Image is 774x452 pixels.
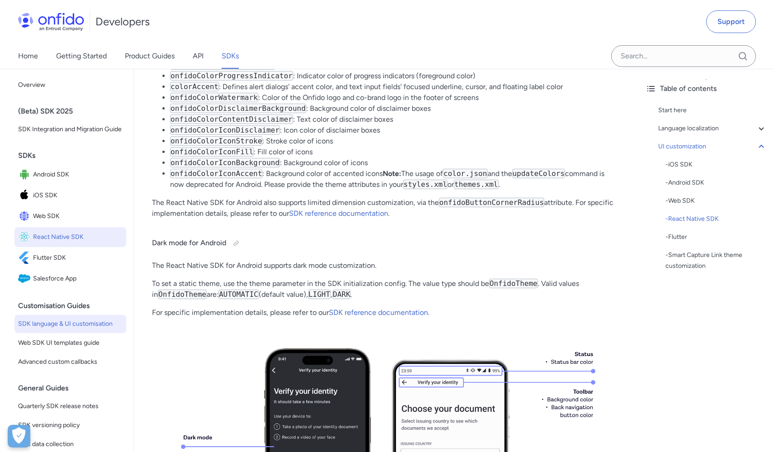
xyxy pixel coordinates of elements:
img: IconSalesforce App [18,272,33,285]
p: The React Native SDK for Android also supports limited dimension customization, via the attribute... [152,197,620,219]
a: -Web SDK [665,195,767,206]
a: SDKs [222,43,239,69]
a: IconSalesforce AppSalesforce App [14,269,126,289]
li: : Indicator color of progress indicators (foreground color) [170,71,620,81]
a: Web SDK UI templates guide [14,334,126,352]
a: -React Native SDK [665,214,767,224]
div: Cookie Preferences [8,425,30,447]
img: IconFlutter SDK [18,252,33,264]
li: : Color of the Onfido logo and co-brand logo in the footer of screens [170,92,620,103]
div: (Beta) SDK 2025 [18,102,130,120]
code: DARK [332,290,351,299]
code: onfidoButtonCornerRadius [439,198,544,207]
button: Open Preferences [8,425,30,447]
span: SDK language & UI customisation [18,319,123,329]
li: : Stroke color of icons [170,136,620,147]
a: SDK versioning policy [14,416,126,434]
span: Salesforce App [33,272,123,285]
img: IconReact Native SDK [18,231,33,243]
code: onfidoColorWatermark [170,93,258,102]
code: onfidoColorIconDisclaimer [170,125,280,135]
a: IconWeb SDKWeb SDK [14,206,126,226]
a: Home [18,43,38,69]
a: Product Guides [125,43,175,69]
span: SDK versioning policy [18,420,123,431]
code: onfidoColorIconAccent [170,169,262,178]
span: Android SDK [33,168,123,181]
a: Language localization [658,123,767,134]
strong: Note: [383,169,401,178]
span: Web SDK [33,210,123,223]
a: Quarterly SDK release notes [14,397,126,415]
p: The React Native SDK for Android supports dark mode customization. [152,260,620,271]
a: SDK Integration and Migration Guide [14,120,126,138]
li: : Background color of disclaimer boxes [170,103,620,114]
span: Overview [18,80,123,90]
input: Onfido search input field [611,45,756,67]
div: Start here [658,105,767,116]
a: IconReact Native SDKReact Native SDK [14,227,126,247]
div: - Flutter [665,232,767,243]
code: onfidoColorContentDisclaimer [170,114,293,124]
code: onfidoColorIconFill [170,147,254,157]
a: SDK language & UI customisation [14,315,126,333]
span: Quarterly SDK release notes [18,401,123,412]
div: - React Native SDK [665,214,767,224]
p: For specific implementation details, please refer to our . [152,307,620,318]
div: - Web SDK [665,195,767,206]
code: LIGHT [308,290,331,299]
a: Overview [14,76,126,94]
img: IconiOS SDK [18,189,33,202]
div: Customisation Guides [18,297,130,315]
code: onfidoColorDisclaimerBackground [170,104,306,113]
li: : Icon color of disclaimer boxes [170,125,620,136]
a: IconiOS SDKiOS SDK [14,186,126,205]
span: Flutter SDK [33,252,123,264]
a: Support [706,10,756,33]
a: API [193,43,204,69]
h1: Developers [95,14,150,29]
code: themes.xml [454,180,498,189]
span: React Native SDK [33,231,123,243]
code: onfidoColorIconStroke [170,136,262,146]
span: iOS SDK [33,189,123,202]
a: IconAndroid SDKAndroid SDK [14,165,126,185]
code: color.json [443,169,487,178]
a: -iOS SDK [665,159,767,170]
img: IconAndroid SDK [18,168,33,181]
img: IconWeb SDK [18,210,33,223]
a: -Flutter [665,232,767,243]
span: Advanced custom callbacks [18,357,123,367]
li: : Background color of icons [170,157,620,168]
a: SDK reference documentation [329,308,428,317]
span: Web SDK UI templates guide [18,338,123,348]
li: : Fill color of icons [170,147,620,157]
div: - iOS SDK [665,159,767,170]
code: AUTOMATIC [218,290,259,299]
a: -Android SDK [665,177,767,188]
li: : Text color of disclaimer boxes [170,114,620,125]
a: -Smart Capture Link theme customization [665,250,767,271]
div: General Guides [18,379,130,397]
div: - Android SDK [665,177,767,188]
code: onfidoColorProgressIndicator [170,71,293,81]
a: UI customization [658,141,767,152]
a: IconFlutter SDKFlutter SDK [14,248,126,268]
div: SDKs [18,147,130,165]
img: Onfido Logo [18,13,84,31]
code: styles.xml [403,180,447,189]
span: SDK Integration and Migration Guide [18,124,123,135]
a: Advanced custom callbacks [14,353,126,371]
div: Table of contents [646,83,767,94]
p: To set a static theme, use the theme parameter in the SDK initialization config. The value type s... [152,278,620,300]
code: colorAccent [170,82,219,91]
li: : Background color of accented icons The usage of and the command is now deprecated for Android. ... [170,168,620,190]
a: Getting Started [56,43,107,69]
li: : Defines alert dialogs' accent color, and text input fields' focused underline, cursor, and floa... [170,81,620,92]
code: onfidoColorIconBackground [170,158,280,167]
code: updateColors [512,169,565,178]
h4: Dark mode for Android [152,236,620,251]
span: SDK data collection [18,439,123,450]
